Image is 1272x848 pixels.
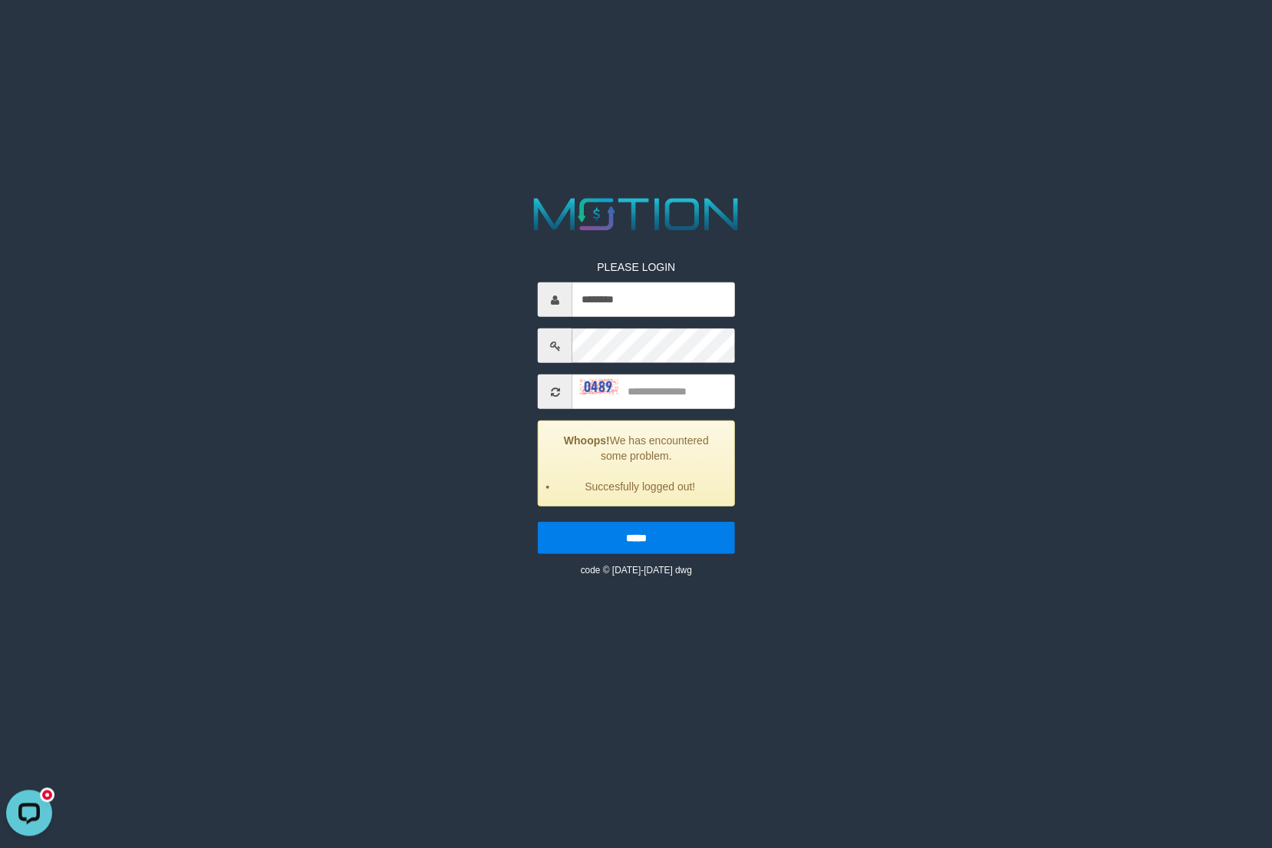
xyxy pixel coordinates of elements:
[6,6,52,52] button: Open LiveChat chat widget
[564,434,610,447] strong: Whoops!
[580,565,691,576] small: code © [DATE]-[DATE] dwg
[580,379,618,394] img: captcha
[538,259,734,275] p: PLEASE LOGIN
[40,4,54,18] div: new message indicator
[538,421,734,506] div: We has encountered some problem.
[525,193,747,236] img: MOTION_logo.png
[558,479,722,494] li: Succesfully logged out!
